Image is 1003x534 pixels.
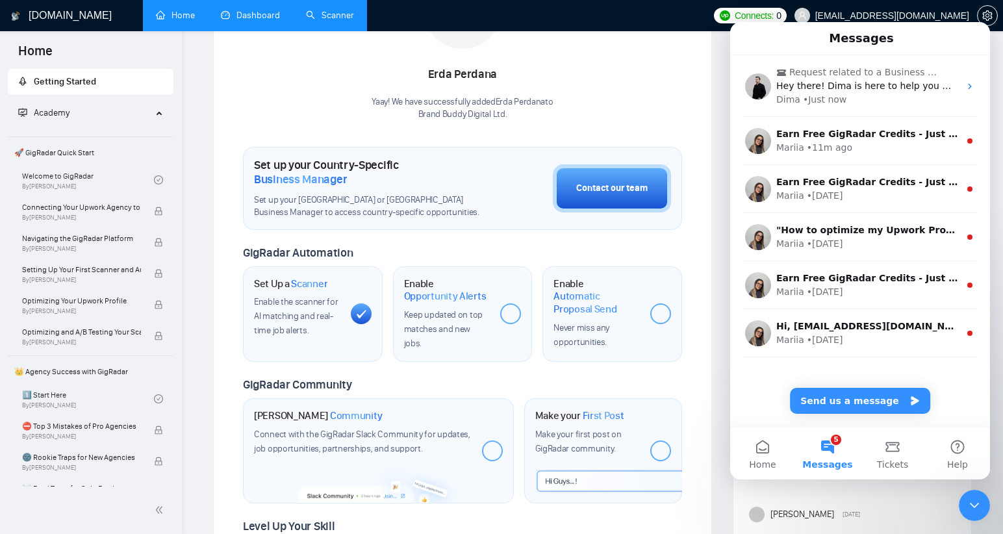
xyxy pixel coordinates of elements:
span: [PERSON_NAME] [770,507,834,522]
span: Home [8,42,63,69]
div: • [DATE] [77,167,113,181]
div: • [DATE] [77,311,113,325]
div: Mariia [46,263,74,277]
h1: Enable [553,277,640,316]
div: Mariia [46,311,74,325]
span: Set up your [GEOGRAPHIC_DATA] or [GEOGRAPHIC_DATA] Business Manager to access country-specific op... [254,194,488,219]
div: Erda Perdana [372,64,553,86]
span: GigRadar Automation [243,246,353,260]
span: Enable the scanner for AI matching and real-time job alerts. [254,296,338,336]
span: GigRadar Community [243,377,352,392]
iframe: Intercom live chat [730,22,990,479]
span: lock [154,331,163,340]
span: Automatic Proposal Send [553,290,640,315]
div: Yaay! We have successfully added Erda Perdana to [372,96,553,121]
span: Navigating the GigRadar Platform [22,232,141,245]
h1: Set up your Country-Specific [254,158,488,186]
span: lock [154,457,163,466]
h1: Enable [404,277,490,303]
span: ☠️ Fatal Traps for Solo Freelancers [22,482,141,495]
span: ⛔ Top 3 Mistakes of Pro Agencies [22,420,141,433]
span: user [798,11,807,20]
span: Getting Started [34,76,96,87]
span: Messages [72,438,122,447]
span: Optimizing Your Upwork Profile [22,294,141,307]
span: Hey there! Dima is here to help you 🤓 Please, give me a couple of minutes to check your request m... [46,58,577,69]
span: By [PERSON_NAME] [22,245,141,253]
span: lock [154,300,163,309]
div: Mariia [46,215,74,229]
img: Profile image for Mariia [15,106,41,132]
h1: Make your [535,409,624,422]
span: Hi, [EMAIL_ADDRESS][DOMAIN_NAME], Welcome to [DOMAIN_NAME]! Why don't you check out our tutorials... [46,299,759,309]
div: Dima [46,71,70,84]
img: Profile image for Mariia [15,298,41,324]
span: Keep updated on top matches and new jobs. [404,309,483,349]
img: Profile image for Mariia [15,250,41,276]
span: Never miss any opportunities. [553,322,609,348]
img: Profile image for Mariia [15,154,41,180]
span: 0 [776,8,781,23]
span: double-left [155,503,168,516]
button: Help [195,405,260,457]
div: Mariia [46,167,74,181]
span: lock [154,207,163,216]
a: homeHome [156,10,195,21]
span: Connects: [735,8,774,23]
div: Contact our team [576,181,648,196]
span: rocket [18,77,27,86]
a: setting [977,10,998,21]
span: check-circle [154,394,163,403]
iframe: Intercom live chat [959,490,990,521]
span: By [PERSON_NAME] [22,276,141,284]
span: Opportunity Alerts [404,290,487,303]
span: lock [154,269,163,278]
span: By [PERSON_NAME] [22,214,141,222]
button: Send us a message [60,366,200,392]
a: 1️⃣ Start HereBy[PERSON_NAME] [22,385,154,413]
span: 🌚 Rookie Traps for New Agencies [22,451,141,464]
div: • [DATE] [77,263,113,277]
div: • Just now [73,71,116,84]
button: Messages [65,405,130,457]
h1: Set Up a [254,277,327,290]
a: searchScanner [306,10,354,21]
span: lock [154,426,163,435]
li: Getting Started [8,69,173,95]
span: Make your first post on GigRadar community. [535,429,622,454]
button: Contact our team [553,164,671,212]
span: 🚀 GigRadar Quick Start [9,140,172,166]
span: lock [154,238,163,247]
span: Academy [34,107,70,118]
span: Connecting Your Upwork Agency to GigRadar [22,201,141,214]
img: upwork-logo.png [720,10,730,21]
div: • [DATE] [77,215,113,229]
span: By [PERSON_NAME] [22,464,141,472]
span: [DATE] [843,509,860,520]
button: Tickets [130,405,195,457]
span: By [PERSON_NAME] [22,433,141,440]
span: Tickets [147,438,179,447]
span: fund-projection-screen [18,108,27,117]
span: By [PERSON_NAME] [22,338,141,346]
span: By [PERSON_NAME] [22,307,141,315]
span: Home [19,438,45,447]
span: Business Manager [254,172,347,186]
img: Profile image for Mariia [15,202,41,228]
span: Academy [18,107,70,118]
button: setting [977,5,998,26]
span: First Post [583,409,624,422]
p: Brand Buddy Digital Ltd . [372,108,553,121]
img: logo [11,6,20,27]
a: Welcome to GigRadarBy[PERSON_NAME] [22,166,154,194]
span: Level Up Your Skill [243,519,335,533]
a: dashboardDashboard [221,10,280,21]
span: Optimizing and A/B Testing Your Scanner for Better Results [22,325,141,338]
span: 👑 Agency Success with GigRadar [9,359,172,385]
span: Community [330,409,383,422]
span: check-circle [154,175,163,184]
